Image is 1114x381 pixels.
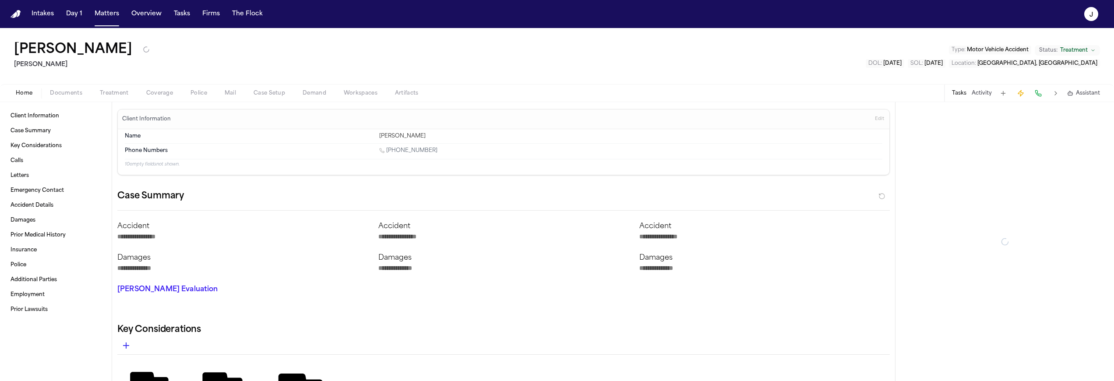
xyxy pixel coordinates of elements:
span: [DATE] [924,61,943,66]
button: Assistant [1067,90,1100,97]
button: Edit SOL: 2027-05-29 [908,59,945,68]
h2: Case Summary [117,189,184,203]
span: Demand [303,90,326,97]
button: Create Immediate Task [1015,87,1027,99]
span: Mail [225,90,236,97]
span: Home [16,90,32,97]
span: DOL : [868,61,882,66]
button: Intakes [28,6,57,22]
h2: Key Considerations [117,323,890,337]
button: Firms [199,6,223,22]
button: Overview [128,6,165,22]
p: Damages [117,253,368,263]
span: Artifacts [395,90,419,97]
a: Emergency Contact [7,183,105,198]
button: Edit Location: Richmond, CA [949,59,1100,68]
h2: [PERSON_NAME] [14,60,150,70]
img: Finch Logo [11,10,21,18]
p: Accident [639,221,890,232]
span: Workspaces [344,90,377,97]
button: Edit [872,112,887,126]
button: Matters [91,6,123,22]
a: Prior Medical History [7,228,105,242]
a: Key Considerations [7,139,105,153]
span: Phone Numbers [125,147,168,154]
span: Documents [50,90,82,97]
span: Treatment [1060,47,1088,54]
button: The Flock [229,6,266,22]
span: Type : [952,47,966,53]
button: Edit DOL: 2025-05-29 [866,59,904,68]
span: Edit [875,116,884,122]
span: Status: [1039,47,1058,54]
button: Tasks [170,6,194,22]
h1: [PERSON_NAME] [14,42,132,58]
p: Damages [639,253,890,263]
a: Letters [7,169,105,183]
span: [DATE] [883,61,902,66]
p: Accident [117,221,368,232]
a: Prior Lawsuits [7,303,105,317]
a: Damages [7,213,105,227]
a: Accident Details [7,198,105,212]
h3: Client Information [120,116,173,123]
a: Employment [7,288,105,302]
span: Motor Vehicle Accident [967,47,1029,53]
a: Call 1 (707) 655-5922 [379,147,437,154]
p: Accident [378,221,629,232]
a: Additional Parties [7,273,105,287]
span: [GEOGRAPHIC_DATA], [GEOGRAPHIC_DATA] [977,61,1097,66]
button: Edit matter name [14,42,132,58]
span: Treatment [100,90,129,97]
button: Change status from Treatment [1035,45,1100,56]
a: Home [11,10,21,18]
p: [PERSON_NAME] Evaluation [117,284,368,295]
span: Police [190,90,207,97]
button: Day 1 [63,6,86,22]
button: Edit Type: Motor Vehicle Accident [949,46,1031,54]
p: 10 empty fields not shown. [125,161,882,168]
a: Client Information [7,109,105,123]
a: Police [7,258,105,272]
a: Case Summary [7,124,105,138]
a: Insurance [7,243,105,257]
div: [PERSON_NAME] [379,133,882,140]
span: Assistant [1076,90,1100,97]
a: Calls [7,154,105,168]
button: Activity [972,90,992,97]
span: SOL : [910,61,923,66]
p: Damages [378,253,629,263]
button: Make a Call [1032,87,1044,99]
button: Add Task [997,87,1009,99]
button: Tasks [952,90,966,97]
span: Coverage [146,90,173,97]
span: Case Setup [254,90,285,97]
dt: Name [125,133,374,140]
span: Location : [952,61,976,66]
